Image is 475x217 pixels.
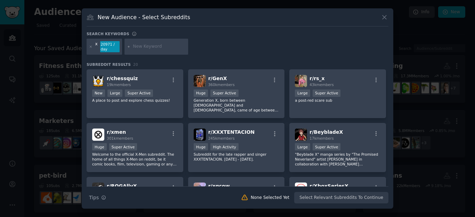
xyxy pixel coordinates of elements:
img: xqcow [194,183,206,195]
span: r/ xmen [107,129,126,135]
div: Large [295,90,310,97]
div: Huge [194,143,208,150]
img: chessquiz [92,75,104,87]
button: Tips [87,192,108,204]
span: 245k members [208,136,235,140]
span: Subreddit Results [87,62,131,67]
span: r/ XboxSeriesX [309,183,348,189]
span: 360k members [208,83,235,87]
p: a post-red scare sub [295,98,380,103]
div: None Selected Yet [251,195,289,201]
span: r/ xqcow [208,183,230,189]
p: Subreddit for the late rapper and singer XXXTENTACION. [DATE] - [DATE]. [194,152,279,162]
span: 19k members [107,83,131,87]
span: r/ BeybladeX [309,129,343,135]
div: New [92,90,105,97]
div: Large [107,90,123,97]
img: rs_x [295,75,307,87]
div: Large [295,143,310,150]
div: Super Active [313,90,341,97]
span: r/ XXXTENTACION [208,129,255,135]
span: r/ chessquiz [107,76,138,81]
img: XboxSeriesX [295,183,307,195]
p: Generation X, born between [DEMOGRAPHIC_DATA] and [DEMOGRAPHIC_DATA], came of age between analogu... [194,98,279,113]
div: 20971 / day [100,41,120,52]
span: 17k members [309,136,333,140]
img: BeybladeX [295,129,307,141]
p: A place to post and explore chess quizzes! [92,98,178,103]
span: 20 [133,62,138,67]
div: High Activity [210,143,239,150]
div: Huge [92,143,107,150]
div: Super Active [210,90,239,97]
span: r/ ROGAllyX [107,183,137,189]
div: Huge [194,90,208,97]
div: Super Active [109,143,137,150]
span: 43k members [309,83,333,87]
h3: New Audience - Select Subreddits [98,14,190,21]
p: Welcome to the official X-Men subreddit. The home of all things X-Men on reddit, be it comic book... [92,152,178,166]
div: Super Active [313,143,341,150]
span: r/ GenX [208,76,227,81]
img: XXXTENTACION [194,129,206,141]
img: ROGAllyX [92,183,104,195]
img: GenX [194,75,206,87]
input: New Keyword [133,44,186,50]
span: Tips [89,194,99,201]
span: r/ rs_x [309,76,324,81]
h3: Search keywords [87,31,129,36]
div: Super Active [125,90,153,97]
p: "Beyblade X" manga series by "The Promised Neverland" artist [PERSON_NAME] in collaboration with ... [295,152,380,166]
span: 301k members [107,136,133,140]
img: xmen [92,129,104,141]
div: x [95,41,98,52]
